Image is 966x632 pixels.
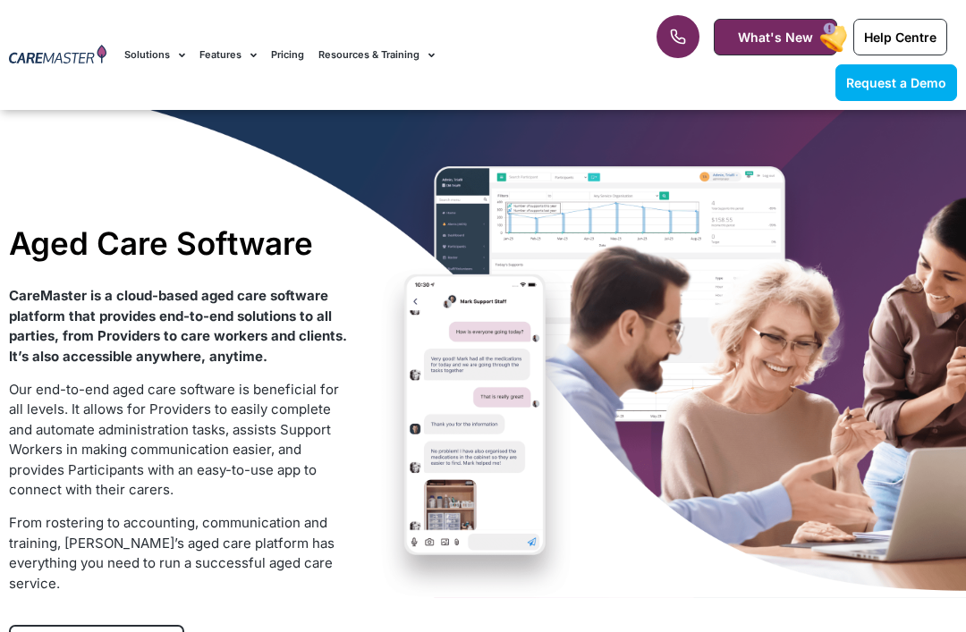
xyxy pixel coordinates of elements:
[9,45,106,66] img: CareMaster Logo
[864,29,936,45] span: Help Centre
[853,19,947,55] a: Help Centre
[124,25,615,85] nav: Menu
[9,224,349,262] h1: Aged Care Software
[714,19,837,55] a: What's New
[9,381,339,499] span: Our end-to-end aged care software is beneficial for all levels. It allows for Providers to easily...
[318,25,435,85] a: Resources & Training
[9,287,347,365] strong: CareMaster is a cloud-based aged care software platform that provides end-to-end solutions to all...
[738,29,813,45] span: What's New
[846,75,946,90] span: Request a Demo
[9,514,335,592] span: From rostering to accounting, communication and training, [PERSON_NAME]’s aged care platform has ...
[199,25,257,85] a: Features
[124,25,185,85] a: Solutions
[835,64,957,101] a: Request a Demo
[271,25,304,85] a: Pricing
